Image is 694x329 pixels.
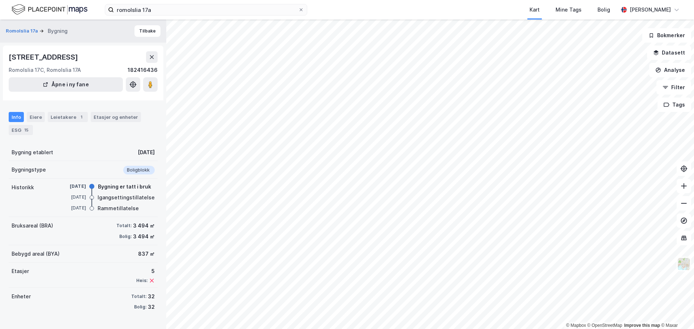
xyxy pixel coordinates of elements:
div: Info [9,112,24,122]
div: 182416436 [128,66,158,74]
div: Totalt: [116,223,132,229]
div: Totalt: [131,294,146,299]
div: Rammetillatelse [98,204,139,213]
input: Søk på adresse, matrikkel, gårdeiere, leietakere eller personer [114,4,298,15]
div: 837 ㎡ [138,250,155,258]
div: 15 [23,126,30,134]
div: 32 [148,292,155,301]
div: Leietakere [48,112,88,122]
div: Eiere [27,112,45,122]
div: ESG [9,125,33,135]
button: Datasett [647,46,691,60]
div: Etasjer og enheter [94,114,138,120]
div: Kontrollprogram for chat [658,294,694,329]
div: [DATE] [57,205,86,211]
img: logo.f888ab2527a4732fd821a326f86c7f29.svg [12,3,87,16]
a: OpenStreetMap [587,323,622,328]
div: Heis: [136,278,147,283]
div: Bolig: [134,304,146,310]
div: Historikk [12,183,34,192]
div: 32 [148,303,155,311]
div: Kart [530,5,540,14]
button: Filter [656,80,691,95]
div: Mine Tags [556,5,582,14]
div: Romolslia 17C, Romolslia 17A [9,66,81,74]
button: Tilbake [134,25,160,37]
div: 3 494 ㎡ [133,232,155,241]
div: Bygning [48,27,68,35]
iframe: Chat Widget [658,294,694,329]
div: Bygning er tatt i bruk [98,182,151,191]
div: [STREET_ADDRESS] [9,51,80,63]
div: 5 [136,267,155,276]
div: [DATE] [57,183,86,190]
div: Bygningstype [12,165,46,174]
div: Bebygd areal (BYA) [12,250,60,258]
div: Bolig: [119,234,132,239]
button: Tags [657,98,691,112]
div: Bygning etablert [12,148,53,157]
div: 1 [78,113,85,121]
button: Bokmerker [642,28,691,43]
div: [DATE] [57,194,86,200]
button: Åpne i ny fane [9,77,123,92]
div: Etasjer [12,267,29,276]
a: Mapbox [566,323,586,328]
div: [DATE] [138,148,155,157]
div: Igangsettingstillatelse [98,193,155,202]
div: Bruksareal (BRA) [12,221,53,230]
img: Z [677,257,691,271]
div: Bolig [597,5,610,14]
a: Improve this map [624,323,660,328]
button: Analyse [649,63,691,77]
div: Enheter [12,292,31,301]
div: [PERSON_NAME] [630,5,671,14]
button: Romolslia 17a [6,27,39,35]
div: 3 494 ㎡ [133,221,155,230]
